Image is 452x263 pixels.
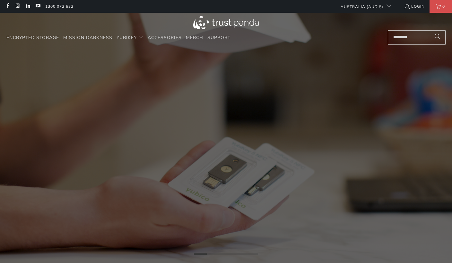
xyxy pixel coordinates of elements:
span: Mission Darkness [63,35,112,41]
a: Merch [186,30,203,45]
a: Mission Darkness [63,30,112,45]
img: Trust Panda Australia [193,16,259,29]
li: Page dot 1 [194,253,207,255]
a: Trust Panda Australia on Facebook [5,4,10,9]
nav: Translation missing: en.navigation.header.main_nav [6,30,230,45]
span: YubiKey [117,35,137,41]
a: Login [404,3,425,10]
li: Page dot 3 [220,253,232,255]
span: Accessories [148,35,182,41]
span: Merch [186,35,203,41]
button: Search [430,30,446,45]
li: Page dot 2 [207,253,220,255]
a: Accessories [148,30,182,45]
a: Encrypted Storage [6,30,59,45]
a: 1300 072 632 [45,3,74,10]
input: Search... [388,30,446,45]
summary: YubiKey [117,30,143,45]
a: Trust Panda Australia on YouTube [35,4,40,9]
a: Support [207,30,230,45]
span: Support [207,35,230,41]
span: Encrypted Storage [6,35,59,41]
li: Page dot 4 [232,253,245,255]
a: Trust Panda Australia on Instagram [15,4,20,9]
a: Trust Panda Australia on LinkedIn [25,4,30,9]
li: Page dot 5 [245,253,258,255]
